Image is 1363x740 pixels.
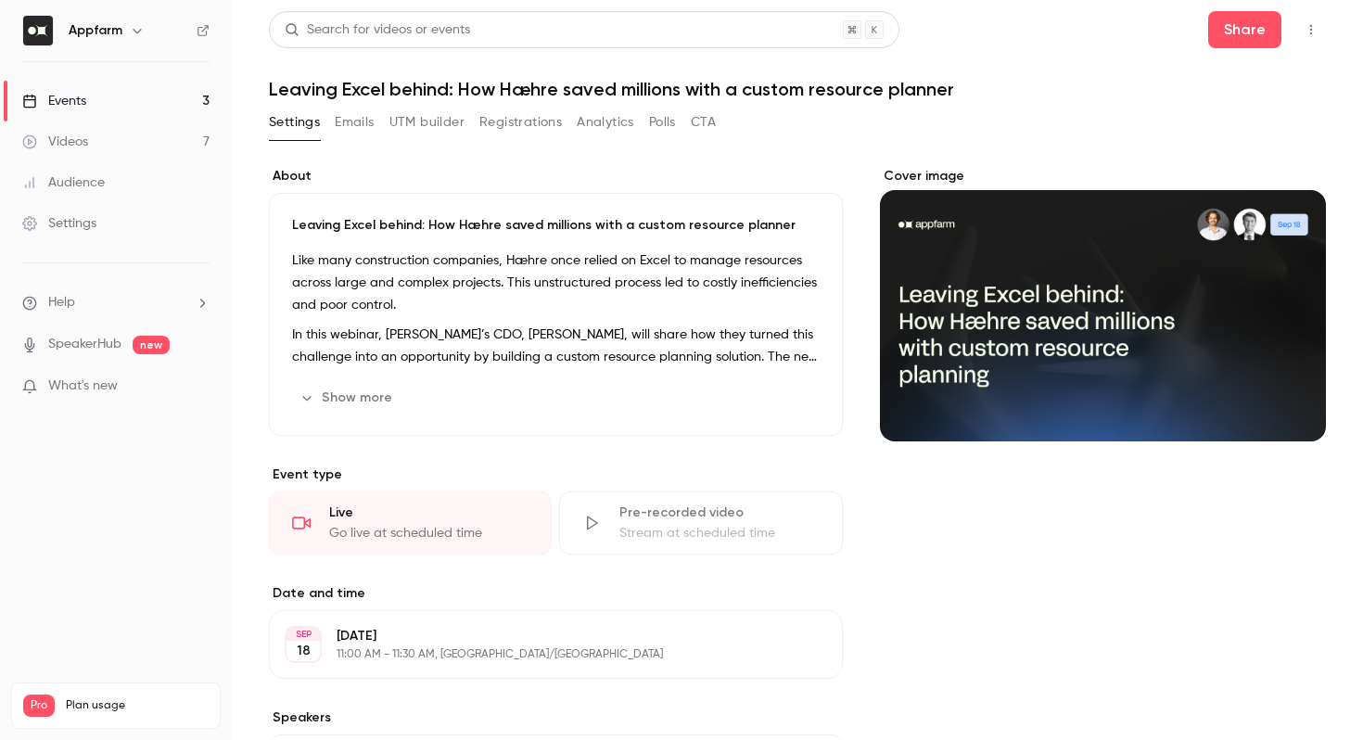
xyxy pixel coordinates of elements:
label: Date and time [269,584,843,603]
div: Live [329,504,529,522]
p: Event type [269,466,843,484]
p: Leaving Excel behind: How Hæhre saved millions with a custom resource planner [292,216,820,235]
div: SEP [287,628,320,641]
label: Speakers [269,708,843,727]
div: Go live at scheduled time [329,524,529,542]
button: Share [1208,11,1281,48]
p: Like many construction companies, Hæhre once relied on Excel to manage resources across large and... [292,249,820,316]
button: Analytics [577,108,634,137]
button: Show more [292,383,403,413]
span: Plan usage [66,698,209,713]
span: new [133,336,170,354]
label: Cover image [880,167,1326,185]
div: Search for videos or events [285,20,470,40]
div: Stream at scheduled time [619,524,819,542]
button: UTM builder [389,108,465,137]
span: What's new [48,376,118,396]
section: Cover image [880,167,1326,441]
div: Videos [22,133,88,151]
label: About [269,167,843,185]
p: 11:00 AM - 11:30 AM, [GEOGRAPHIC_DATA]/[GEOGRAPHIC_DATA] [337,647,745,662]
div: Audience [22,173,105,192]
div: LiveGo live at scheduled time [269,491,552,555]
button: Registrations [479,108,562,137]
p: [DATE] [337,627,745,645]
div: Pre-recorded videoStream at scheduled time [559,491,842,555]
p: In this webinar, [PERSON_NAME]’s CDO, [PERSON_NAME], will share how they turned this challenge in... [292,324,820,368]
span: Pro [23,695,55,717]
img: Appfarm [23,16,53,45]
a: SpeakerHub [48,335,121,354]
button: Emails [335,108,374,137]
div: Settings [22,214,96,233]
button: CTA [691,108,716,137]
div: Pre-recorded video [619,504,819,522]
li: help-dropdown-opener [22,293,210,313]
p: 18 [297,642,311,660]
h6: Appfarm [69,21,122,40]
button: Polls [649,108,676,137]
button: Settings [269,108,320,137]
div: Events [22,92,86,110]
h1: Leaving Excel behind: How Hæhre saved millions with a custom resource planner [269,78,1326,100]
span: Help [48,293,75,313]
iframe: Noticeable Trigger [187,378,210,395]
